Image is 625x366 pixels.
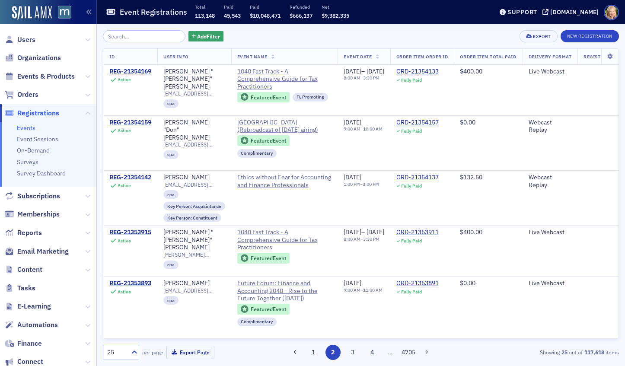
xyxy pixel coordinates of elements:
div: Support [507,8,537,16]
span: $9,382,335 [322,12,349,19]
div: Fully Paid [401,128,422,134]
a: Future Forum: Finance and Accounting 2040 - Rise to the Future Together ([DATE]) [237,280,332,302]
div: Active [118,77,131,83]
div: Complimentary [237,318,277,326]
button: 4 [365,345,380,360]
a: 1040 Fast Track - A Comprehensive Guide for Tax Practitioners [237,229,332,251]
span: ID [109,54,115,60]
time: 3:00 PM [363,181,379,187]
a: ORD-21353911 [396,229,439,236]
div: ORD-21354133 [396,68,439,76]
span: $400.00 [460,67,482,75]
a: REG-21354142 [109,174,151,181]
span: [EMAIL_ADDRESS][DOMAIN_NAME] [163,181,225,188]
span: $132.50 [460,173,482,181]
span: [DATE] [344,279,361,287]
a: Users [5,35,35,45]
span: [DATE] [344,173,361,181]
a: Orders [5,90,38,99]
div: Webcast Replay [529,119,572,134]
span: [EMAIL_ADDRESS][DOMAIN_NAME] [163,287,225,294]
span: [DATE] [344,228,361,236]
div: Active [118,183,131,188]
div: cpa [163,261,179,269]
a: Registrations [5,108,59,118]
button: New Registration [561,30,619,42]
time: 8:00 AM [344,75,360,81]
a: View Homepage [52,6,71,20]
span: [EMAIL_ADDRESS][DOMAIN_NAME] [163,141,225,148]
time: 9:00 AM [344,126,360,132]
span: [DATE] [344,67,361,75]
a: Events & Products [5,72,75,81]
div: – [344,287,383,293]
span: Orders [17,90,38,99]
div: Featured Event [237,253,290,264]
a: [PERSON_NAME] "[PERSON_NAME]" [PERSON_NAME] [163,68,225,91]
div: [PERSON_NAME] [163,174,210,181]
a: ORD-21354137 [396,174,439,181]
a: E-Learning [5,302,51,311]
p: Net [322,4,349,10]
a: Ethics without Fear for Accounting and Finance Professionals [237,174,332,189]
a: On-Demand [17,146,50,154]
input: Search… [103,30,185,42]
div: Fully Paid [401,289,422,295]
a: Tasks [5,283,35,293]
a: Finance [5,339,42,348]
strong: 117,618 [583,348,606,356]
a: Survey Dashboard [17,169,66,177]
div: Active [118,289,131,295]
span: Finance [17,339,42,348]
span: [DATE] [367,67,384,75]
button: [DOMAIN_NAME] [542,9,602,15]
p: Paid [224,4,241,10]
label: per page [142,348,163,356]
a: Memberships [5,210,60,219]
span: [EMAIL_ADDRESS][DOMAIN_NAME] [163,90,225,97]
span: Order Item Total Paid [460,54,516,60]
span: [PERSON_NAME][EMAIL_ADDRESS][DOMAIN_NAME] [163,251,225,258]
div: Featured Event [251,95,286,100]
span: Memberships [17,210,60,219]
div: Key Person: Acquaintance [163,202,225,210]
div: cpa [163,150,179,159]
span: User Info [163,54,188,60]
div: Featured Event [237,304,290,315]
span: 113,148 [195,12,215,19]
span: MACPA Town Hall (Rebroadcast of September 2025 airing) [237,119,332,134]
p: Total [195,4,215,10]
div: – [344,68,384,76]
a: Email Marketing [5,247,69,256]
strong: 25 [560,348,569,356]
div: cpa [163,99,179,108]
a: SailAMX [12,6,52,20]
span: $666,137 [290,12,312,19]
div: Featured Event [237,92,290,103]
div: Fully Paid [401,183,422,189]
time: 9:00 AM [344,287,360,293]
time: 3:30 PM [363,75,379,81]
div: Active [118,128,131,134]
a: REG-21353915 [109,229,151,236]
span: Profile [604,5,619,20]
time: 3:30 PM [363,236,379,242]
div: [PERSON_NAME] [163,280,210,287]
a: ORD-21354157 [396,119,439,127]
time: 11:00 AM [363,287,383,293]
img: SailAMX [58,6,71,19]
span: Automations [17,320,58,330]
a: 1040 Fast Track - A Comprehensive Guide for Tax Practitioners [237,68,332,91]
div: Live Webcast [529,68,572,76]
a: Event Sessions [17,135,58,143]
p: Refunded [290,4,312,10]
span: Event Date [344,54,372,60]
span: Order Item Order ID [396,54,448,60]
span: Event Name [237,54,268,60]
